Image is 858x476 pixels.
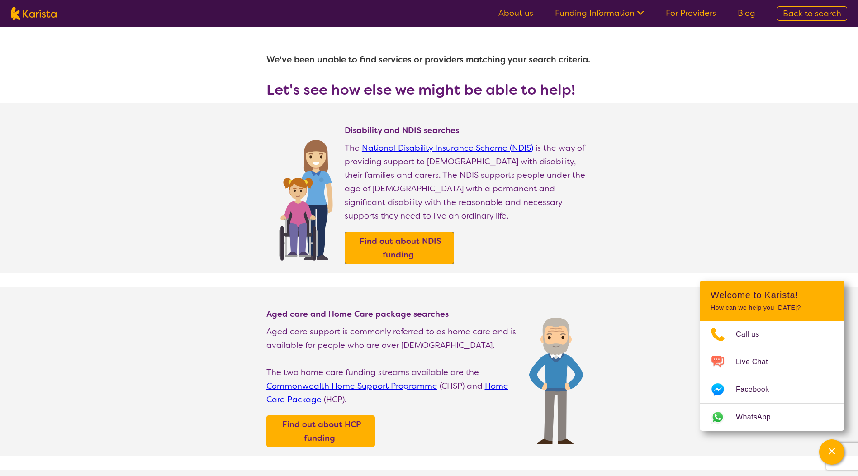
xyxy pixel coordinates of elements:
[275,134,336,261] img: Find NDIS and Disability services and providers
[736,355,779,369] span: Live Chat
[347,234,451,262] a: Find out about NDIS funding
[736,328,770,341] span: Call us
[700,404,844,431] a: Web link opens in a new tab.
[529,318,583,444] img: Find Age care and home care package services and providers
[819,439,844,465] button: Channel Menu
[700,321,844,431] ul: Choose channel
[269,418,373,445] a: Find out about HCP funding
[498,8,533,19] a: About us
[555,8,644,19] a: Funding Information
[777,6,847,21] a: Back to search
[345,125,592,136] h4: Disability and NDIS searches
[666,8,716,19] a: For Providers
[711,304,834,312] p: How can we help you [DATE]?
[266,366,520,406] p: The two home care funding streams available are the (CHSP) and (HCP).
[11,7,57,20] img: Karista logo
[266,325,520,352] p: Aged care support is commonly referred to as home care and is available for people who are over [...
[700,281,844,431] div: Channel Menu
[362,143,533,153] a: National Disability Insurance Scheme (NDIS)
[282,419,361,443] b: Find out about HCP funding
[345,141,592,223] p: The is the way of providing support to [DEMOGRAPHIC_DATA] with disability, their families and car...
[783,8,841,19] span: Back to search
[266,81,592,98] h3: Let's see how else we might be able to help!
[711,290,834,300] h2: Welcome to Karista!
[736,383,780,396] span: Facebook
[738,8,755,19] a: Blog
[266,381,437,391] a: Commonwealth Home Support Programme
[266,309,520,319] h4: Aged care and Home Care package searches
[266,49,592,71] h1: We've been unable to find services or providers matching your search criteria.
[360,236,441,260] b: Find out about NDIS funding
[736,410,782,424] span: WhatsApp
